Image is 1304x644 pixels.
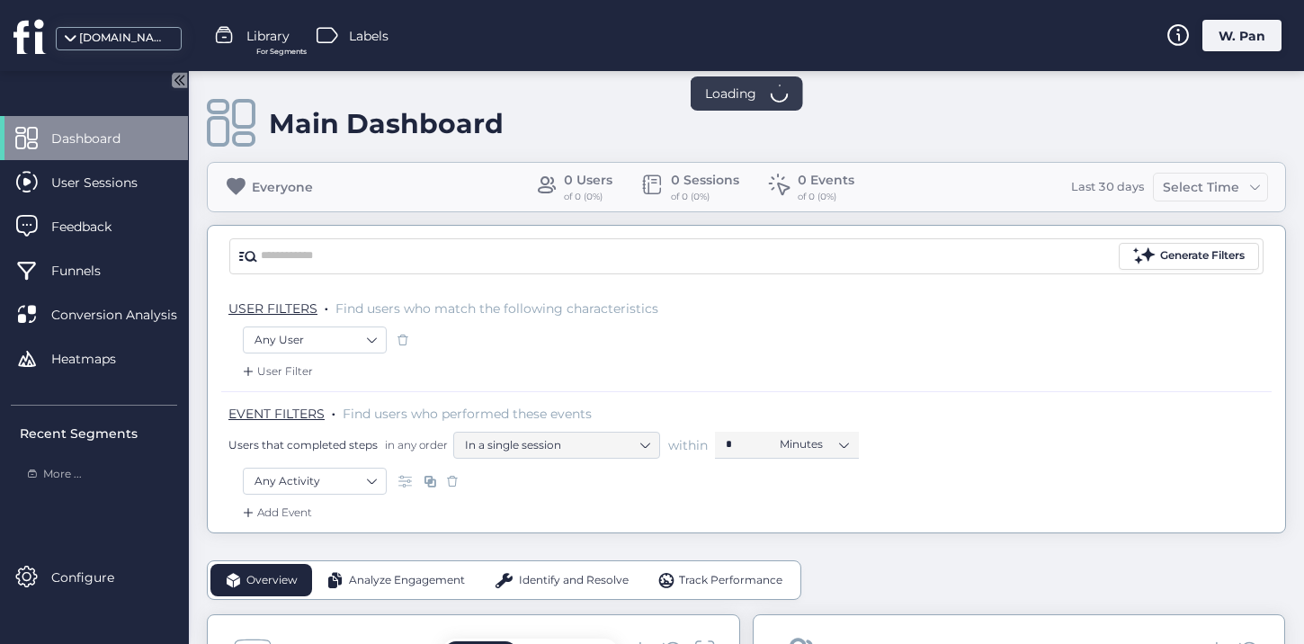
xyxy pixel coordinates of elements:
[51,217,138,237] span: Feedback
[79,30,169,47] div: [DOMAIN_NAME]
[465,432,648,459] nz-select-item: In a single session
[705,84,756,103] span: Loading
[269,107,504,140] div: Main Dashboard
[51,305,204,325] span: Conversion Analysis
[246,26,290,46] span: Library
[20,424,177,443] div: Recent Segments
[246,572,298,589] span: Overview
[1202,20,1282,51] div: W. Pan
[780,431,848,458] nz-select-item: Minutes
[325,297,328,315] span: .
[51,261,128,281] span: Funnels
[349,572,465,589] span: Analyze Engagement
[228,437,378,452] span: Users that completed steps
[43,466,82,483] span: More ...
[1119,243,1259,270] button: Generate Filters
[256,46,307,58] span: For Segments
[51,129,147,148] span: Dashboard
[255,326,375,353] nz-select-item: Any User
[679,572,782,589] span: Track Performance
[51,568,141,587] span: Configure
[255,468,375,495] nz-select-item: Any Activity
[519,572,629,589] span: Identify and Resolve
[51,349,143,369] span: Heatmaps
[1160,247,1245,264] div: Generate Filters
[228,406,325,422] span: EVENT FILTERS
[228,300,317,317] span: USER FILTERS
[335,300,658,317] span: Find users who match the following characteristics
[349,26,389,46] span: Labels
[343,406,592,422] span: Find users who performed these events
[239,362,313,380] div: User Filter
[381,437,448,452] span: in any order
[239,504,312,522] div: Add Event
[51,173,165,192] span: User Sessions
[668,436,708,454] span: within
[332,402,335,420] span: .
